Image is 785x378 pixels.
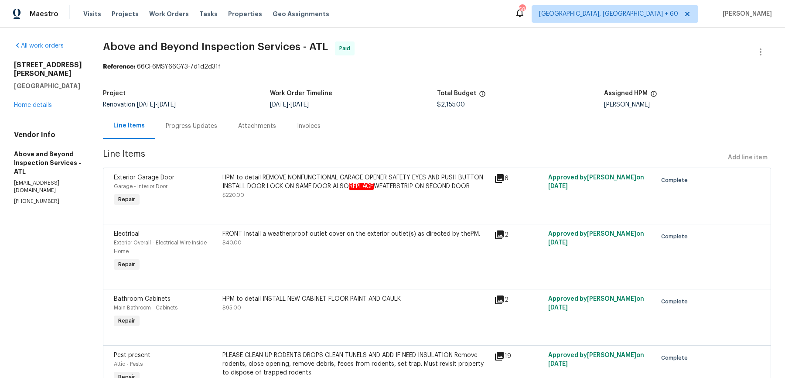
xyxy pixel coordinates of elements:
[114,240,207,254] span: Exterior Overall - Electrical Wire Inside Home
[548,352,644,367] span: Approved by [PERSON_NAME] on
[270,90,332,96] h5: Work Order Timeline
[604,90,648,96] h5: Assigned HPM
[437,90,476,96] h5: Total Budget
[548,183,568,189] span: [DATE]
[14,198,82,205] p: [PHONE_NUMBER]
[137,102,176,108] span: -
[114,361,143,367] span: Attic - Pests
[339,44,354,53] span: Paid
[273,10,329,18] span: Geo Assignments
[114,184,167,189] span: Garage - Interior Door
[222,305,241,310] span: $95.00
[222,230,489,238] div: FRONT Install a weatherproof outlet cover on the exterior outlet(s) as directed by thePM.
[103,150,724,166] span: Line Items
[349,183,374,190] em: REPLACE
[114,231,140,237] span: Electrical
[479,90,486,102] span: The total cost of line items that have been proposed by Opendoor. This sum includes line items th...
[548,305,568,311] span: [DATE]
[114,352,150,358] span: Pest present
[199,11,218,17] span: Tasks
[604,102,771,108] div: [PERSON_NAME]
[548,175,644,189] span: Approved by [PERSON_NAME] on
[270,102,309,108] span: -
[14,61,82,78] h2: [STREET_ADDRESS][PERSON_NAME]
[228,10,262,18] span: Properties
[114,305,177,310] span: Main Bathroom - Cabinets
[650,90,657,102] span: The hpm assigned to this work order.
[157,102,176,108] span: [DATE]
[270,102,288,108] span: [DATE]
[114,296,171,302] span: Bathroom Cabinets
[222,295,489,303] div: HPM to detail INSTALL NEW CABINET FLOOR PAINT AND CAULK
[661,354,691,362] span: Complete
[539,10,678,18] span: [GEOGRAPHIC_DATA], [GEOGRAPHIC_DATA] + 60
[112,10,139,18] span: Projects
[115,316,139,325] span: Repair
[14,102,52,108] a: Home details
[719,10,772,18] span: [PERSON_NAME]
[661,232,691,241] span: Complete
[115,195,139,204] span: Repair
[30,10,58,18] span: Maestro
[14,179,82,194] p: [EMAIL_ADDRESS][DOMAIN_NAME]
[290,102,309,108] span: [DATE]
[494,230,543,240] div: 2
[437,102,465,108] span: $2,155.00
[166,122,217,131] div: Progress Updates
[149,10,189,18] span: Work Orders
[114,175,174,181] span: Exterior Garage Door
[548,296,644,311] span: Approved by [PERSON_NAME] on
[115,260,139,269] span: Repair
[238,122,276,131] div: Attachments
[222,240,242,245] span: $40.00
[103,41,328,52] span: Above and Beyond Inspection Services - ATL
[14,150,82,176] h5: Above and Beyond Inspection Services - ATL
[103,62,771,71] div: 66CF6MSY66GY3-7d1d2d31f
[14,82,82,90] h5: [GEOGRAPHIC_DATA]
[83,10,101,18] span: Visits
[661,297,691,306] span: Complete
[297,122,321,131] div: Invoices
[494,173,543,184] div: 6
[494,295,543,305] div: 2
[137,102,155,108] span: [DATE]
[222,173,489,191] div: HPM to detail REMOVE NONFUNCTIONAL GARAGE OPENER SAFETY EYES AND PUSH BUTTON INSTALL DOOR LOCK ON...
[103,90,126,96] h5: Project
[548,231,644,246] span: Approved by [PERSON_NAME] on
[14,43,64,49] a: All work orders
[222,192,244,198] span: $220.00
[519,5,525,14] div: 580
[14,131,82,139] h4: Vendor Info
[548,361,568,367] span: [DATE]
[103,102,176,108] span: Renovation
[113,121,145,130] div: Line Items
[661,176,691,185] span: Complete
[222,351,489,377] div: PLEASE CLEAN UP RODENTS DROPS CLEAN TUNELS AND ADD IF NEED INSULATION Remove rodents, close openi...
[103,64,135,70] b: Reference:
[494,351,543,361] div: 19
[548,240,568,246] span: [DATE]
